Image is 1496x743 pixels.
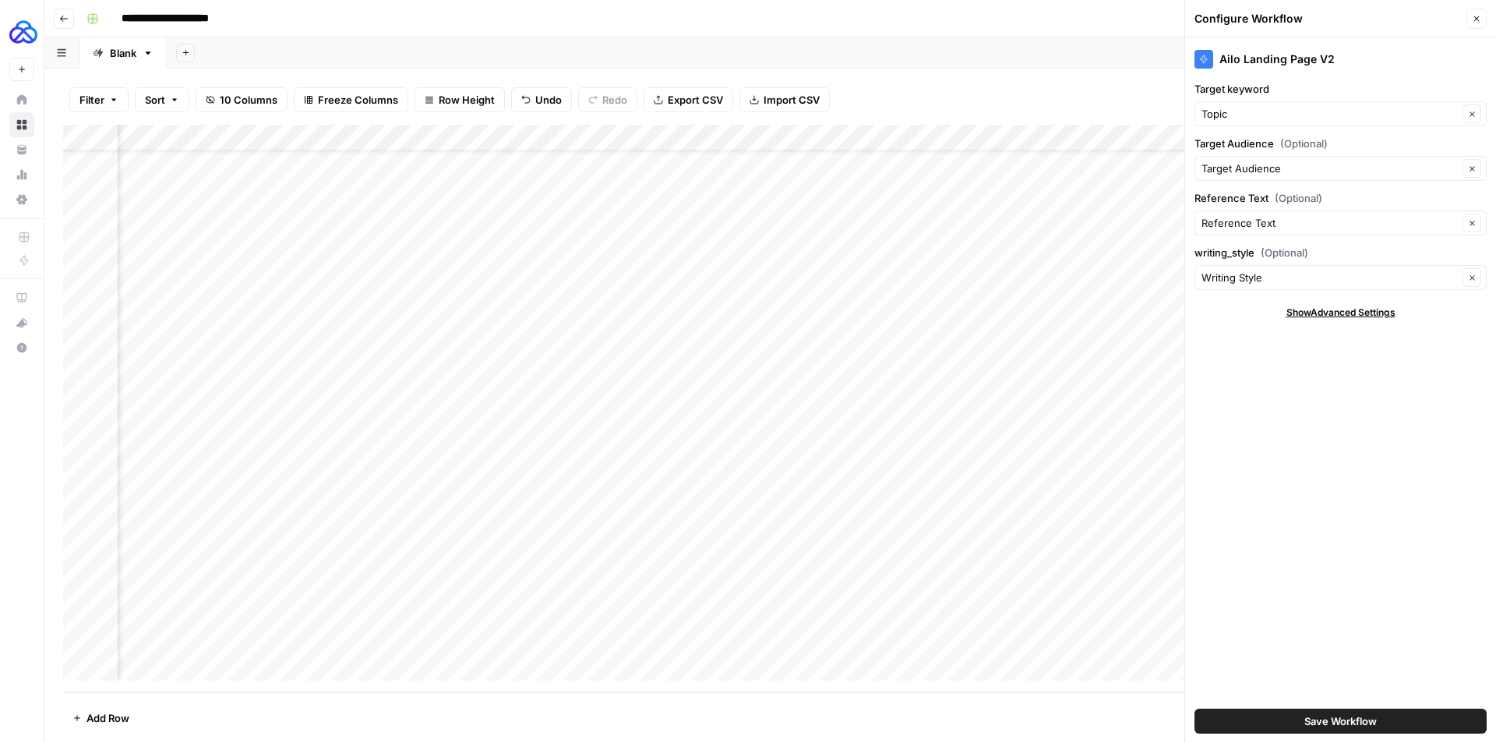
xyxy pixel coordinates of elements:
button: Export CSV [644,87,733,112]
button: Redo [578,87,637,112]
span: (Optional) [1261,245,1308,260]
span: Show Advanced Settings [1286,306,1395,320]
a: AirOps Academy [9,285,34,310]
span: Filter [79,92,104,108]
label: Target Audience [1194,136,1487,151]
input: Topic [1201,106,1458,122]
input: Writing Style [1201,270,1458,285]
button: Row Height [415,87,505,112]
span: Export CSV [668,92,723,108]
span: Import CSV [764,92,820,108]
button: Import CSV [739,87,830,112]
span: (Optional) [1275,190,1322,206]
label: writing_style [1194,245,1487,260]
input: Reference Text [1201,215,1458,231]
span: Freeze Columns [318,92,398,108]
span: Redo [602,92,627,108]
button: What's new? [9,310,34,335]
a: Browse [9,112,34,137]
a: Your Data [9,137,34,162]
a: Usage [9,162,34,187]
label: Reference Text [1194,190,1487,206]
button: Save Workflow [1194,709,1487,734]
div: What's new? [10,311,34,334]
button: 10 Columns [196,87,288,112]
a: Settings [9,187,34,212]
span: Undo [535,92,562,108]
a: Blank [79,37,167,69]
button: Help + Support [9,335,34,360]
span: Row Height [439,92,495,108]
div: Ailo Landing Page V2 [1194,50,1487,69]
span: Save Workflow [1304,713,1377,729]
button: Sort [135,87,189,112]
span: Sort [145,92,165,108]
label: Target keyword [1194,81,1487,97]
button: Undo [511,87,572,112]
input: Target Audience [1201,161,1458,176]
span: (Optional) [1280,136,1328,151]
button: Freeze Columns [294,87,408,112]
a: Home [9,87,34,112]
button: Add Row [63,706,139,731]
div: Blank [110,45,136,61]
span: 10 Columns [220,92,277,108]
span: Add Row [86,710,129,726]
button: Filter [69,87,129,112]
button: Workspace: AUQ [9,12,34,51]
img: AUQ Logo [9,18,37,46]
